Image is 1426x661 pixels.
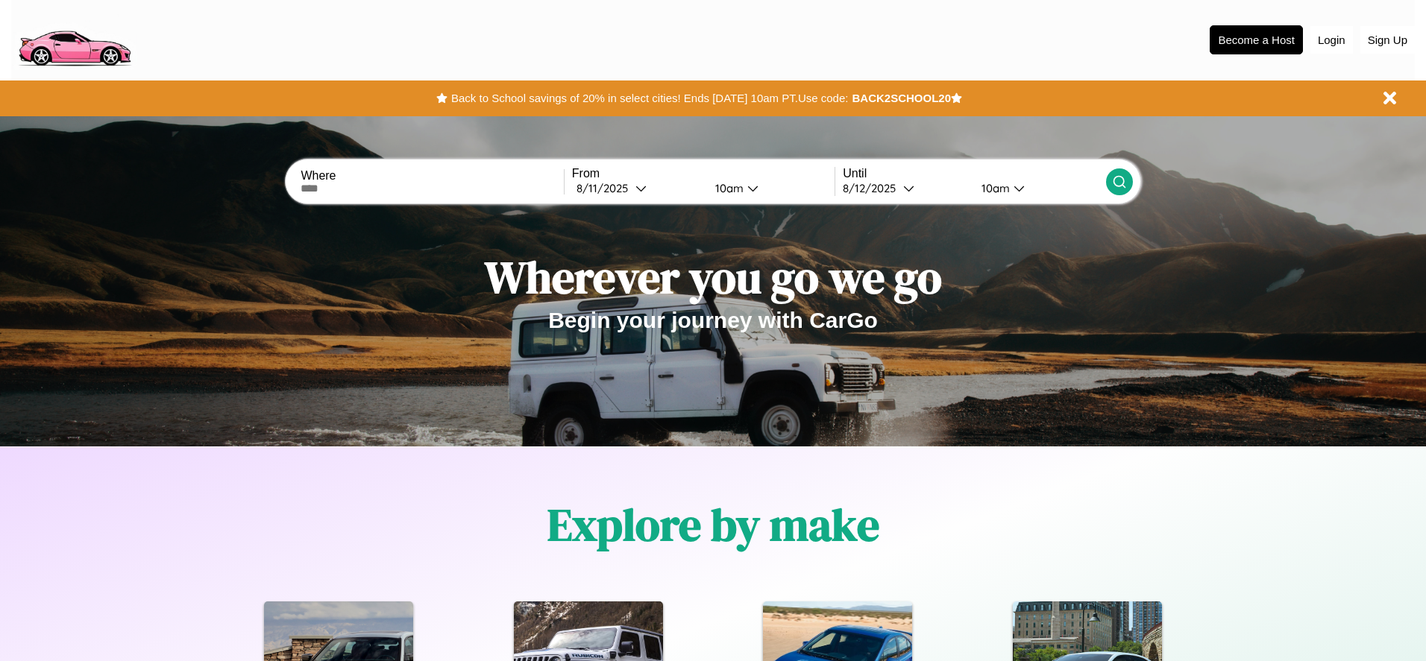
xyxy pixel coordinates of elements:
button: 10am [703,180,835,196]
div: 10am [708,181,747,195]
button: Sign Up [1360,26,1415,54]
img: logo [11,7,137,70]
button: Back to School savings of 20% in select cities! Ends [DATE] 10am PT.Use code: [447,88,852,109]
button: 8/11/2025 [572,180,703,196]
label: Where [301,169,563,183]
div: 8 / 12 / 2025 [843,181,903,195]
button: Become a Host [1210,25,1303,54]
label: Until [843,167,1105,180]
div: 10am [974,181,1014,195]
button: Login [1310,26,1353,54]
button: 10am [970,180,1105,196]
h1: Explore by make [547,494,879,555]
label: From [572,167,835,180]
b: BACK2SCHOOL20 [852,92,951,104]
div: 8 / 11 / 2025 [577,181,635,195]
